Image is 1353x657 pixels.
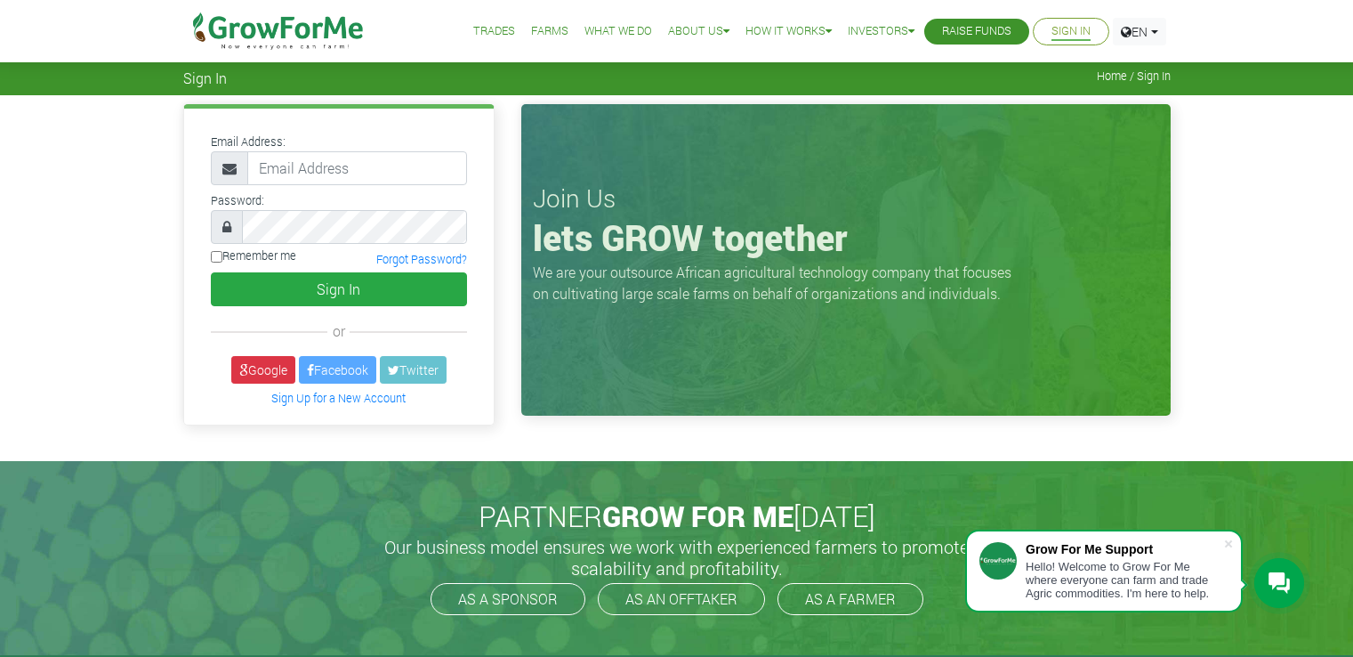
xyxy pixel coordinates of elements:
[211,192,264,209] label: Password:
[211,251,222,263] input: Remember me
[1051,22,1091,41] a: Sign In
[271,391,406,405] a: Sign Up for a New Account
[190,499,1164,533] h2: PARTNER [DATE]
[211,272,467,306] button: Sign In
[183,69,227,86] span: Sign In
[473,22,515,41] a: Trades
[668,22,729,41] a: About Us
[533,216,1159,259] h1: lets GROW together
[211,134,286,150] label: Email Address:
[777,583,923,615] a: AS A FARMER
[584,22,652,41] a: What We Do
[231,356,295,384] a: Google
[1026,560,1223,600] div: Hello! Welcome to Grow For Me where everyone can farm and trade Agric commodities. I'm here to help.
[533,262,1022,304] p: We are your outsource African agricultural technology company that focuses on cultivating large s...
[247,151,467,185] input: Email Address
[1026,542,1223,556] div: Grow For Me Support
[598,583,765,615] a: AS AN OFFTAKER
[211,247,296,264] label: Remember me
[211,320,467,342] div: or
[602,497,793,535] span: GROW FOR ME
[745,22,832,41] a: How it Works
[942,22,1011,41] a: Raise Funds
[531,22,568,41] a: Farms
[431,583,585,615] a: AS A SPONSOR
[1113,18,1166,45] a: EN
[366,536,988,579] h5: Our business model ensures we work with experienced farmers to promote scalability and profitabil...
[533,183,1159,214] h3: Join Us
[1097,69,1171,83] span: Home / Sign In
[848,22,914,41] a: Investors
[376,252,467,266] a: Forgot Password?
